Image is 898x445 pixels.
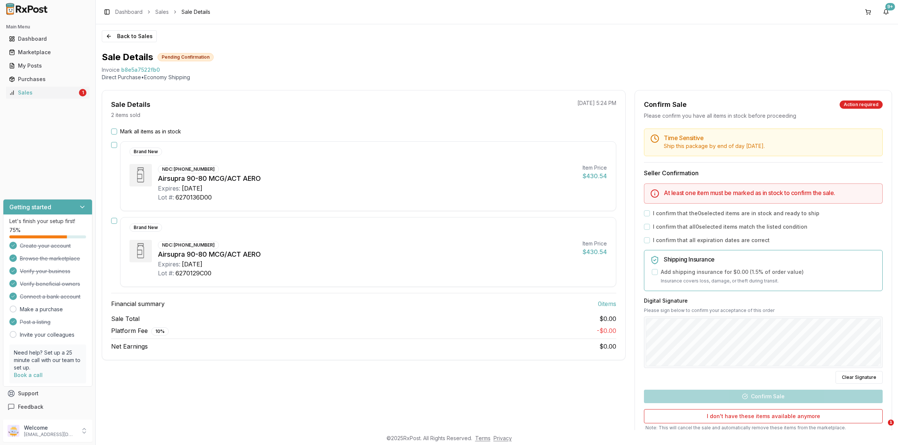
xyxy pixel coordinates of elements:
[3,60,92,72] button: My Posts
[129,240,152,262] img: Airsupra 90-80 MCG/ACT AERO
[158,249,577,260] div: Airsupra 90-80 MCG/ACT AERO
[664,190,876,196] h5: At least one item must be marked as in stock to confirm the sale.
[111,99,150,110] div: Sale Details
[181,8,210,16] span: Sale Details
[9,203,51,211] h3: Getting started
[175,193,212,202] div: 6270136D00
[873,420,891,438] iframe: Intercom live chat
[111,314,140,323] span: Sale Total
[115,8,143,16] a: Dashboard
[24,424,76,432] p: Welcome
[644,112,883,120] div: Please confirm you have all items in stock before proceeding
[20,255,80,262] span: Browse the marketplace
[888,420,894,426] span: 1
[644,425,883,431] p: Note: This will cancel the sale and automatically remove these items from the marketplace.
[599,343,616,350] span: $0.00
[24,432,76,438] p: [EMAIL_ADDRESS][DOMAIN_NAME]
[583,240,607,247] div: Item Price
[158,165,219,173] div: NDC: [PHONE_NUMBER]
[6,32,89,46] a: Dashboard
[151,327,169,336] div: 10 %
[840,101,883,109] div: Action required
[111,342,148,351] span: Net Earnings
[20,318,51,326] span: Post a listing
[121,66,160,74] span: b8e5a7522fb0
[120,128,181,135] label: Mark all items as in stock
[9,217,86,225] p: Let's finish your setup first!
[3,73,92,85] button: Purchases
[102,51,153,63] h1: Sale Details
[494,435,512,441] a: Privacy
[599,314,616,323] span: $0.00
[6,59,89,72] a: My Posts
[20,242,71,250] span: Create your account
[111,111,140,119] p: 2 items sold
[3,33,92,45] button: Dashboard
[644,308,883,313] p: Please sign below to confirm your acceptance of this order
[644,297,883,305] h3: Digital Signature
[20,293,80,300] span: Connect a bank account
[20,280,80,288] span: Verify beneficial owners
[7,425,19,437] img: User avatar
[158,269,174,278] div: Lot #:
[182,184,202,193] div: [DATE]
[20,268,70,275] span: Verify your business
[6,86,89,99] a: Sales1
[102,66,120,74] div: Invoice
[885,3,895,10] div: 9+
[9,62,86,69] div: My Posts
[14,349,82,371] p: Need help? Set up a 25 minute call with our team to set up.
[6,24,89,30] h2: Main Menu
[880,6,892,18] button: 9+
[102,74,892,81] p: Direct Purchase • Economy Shipping
[9,226,21,234] span: 75 %
[583,247,607,256] div: $430.54
[577,99,616,107] p: [DATE] 5:24 PM
[129,164,152,186] img: Airsupra 90-80 MCG/ACT AERO
[175,269,211,278] div: 6270129C00
[111,326,169,336] span: Platform Fee
[111,299,165,308] span: Financial summary
[9,49,86,56] div: Marketplace
[3,87,92,99] button: Sales1
[6,46,89,59] a: Marketplace
[3,400,92,414] button: Feedback
[158,184,180,193] div: Expires:
[158,173,577,184] div: Airsupra 90-80 MCG/ACT AERO
[644,169,883,177] h3: Seller Confirmation
[3,387,92,400] button: Support
[129,223,162,232] div: Brand New
[79,89,86,96] div: 1
[102,30,157,42] button: Back to Sales
[836,371,883,384] button: Clear Signature
[583,171,607,180] div: $430.54
[18,403,43,411] span: Feedback
[653,210,819,217] label: I confirm that the 0 selected items are in stock and ready to ship
[20,331,74,339] a: Invite your colleagues
[115,8,210,16] nav: breadcrumb
[9,35,86,43] div: Dashboard
[664,143,765,149] span: Ship this package by end of day [DATE] .
[661,277,876,285] p: Insurance covers loss, damage, or theft during transit.
[6,72,89,86] a: Purchases
[158,241,219,249] div: NDC: [PHONE_NUMBER]
[20,306,63,313] a: Make a purchase
[661,268,804,276] label: Add shipping insurance for $0.00 ( 1.5 % of order value)
[597,327,616,334] span: - $0.00
[653,223,807,231] label: I confirm that all 0 selected items match the listed condition
[3,46,92,58] button: Marketplace
[475,435,491,441] a: Terms
[158,193,174,202] div: Lot #:
[158,53,214,61] div: Pending Confirmation
[644,99,687,110] div: Confirm Sale
[14,372,43,378] a: Book a call
[644,409,883,423] button: I don't have these items available anymore
[129,148,162,156] div: Brand New
[598,299,616,308] span: 0 item s
[158,260,180,269] div: Expires:
[182,260,202,269] div: [DATE]
[664,256,876,262] h5: Shipping Insurance
[9,89,77,96] div: Sales
[664,135,876,141] h5: Time Sensitive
